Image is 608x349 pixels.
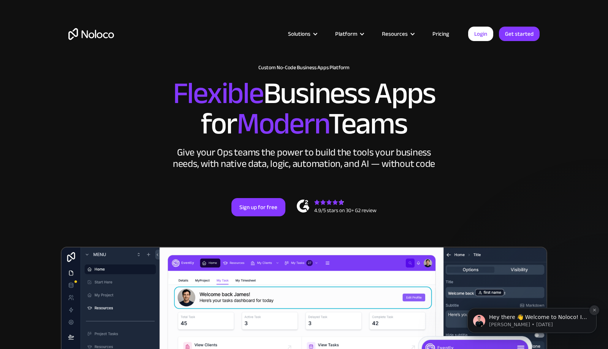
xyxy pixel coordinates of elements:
div: Platform [335,29,357,39]
span: Flexible [173,65,263,122]
div: Resources [382,29,408,39]
iframe: Intercom notifications message [456,260,608,345]
div: Resources [372,29,423,39]
span: Modern [237,95,328,152]
button: Dismiss notification [133,45,143,55]
div: Give your Ops teams the power to build the tools your business needs, with native data, logic, au... [171,147,437,170]
div: Platform [326,29,372,39]
img: Profile image for Darragh [17,55,29,67]
div: Solutions [279,29,326,39]
p: Hey there 👋 Welcome to Noloco! If you have any questions, just reply to this message. [GEOGRAPHIC... [33,54,131,61]
div: Solutions [288,29,310,39]
div: message notification from Darragh, 1w ago. Hey there 👋 Welcome to Noloco! If you have any questio... [11,48,141,73]
a: Pricing [423,29,459,39]
a: home [68,28,114,40]
a: Login [468,27,493,41]
a: Get started [499,27,540,41]
a: Sign up for free [231,198,285,216]
h2: Business Apps for Teams [68,78,540,139]
p: Message from Darragh, sent 1w ago [33,61,131,68]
